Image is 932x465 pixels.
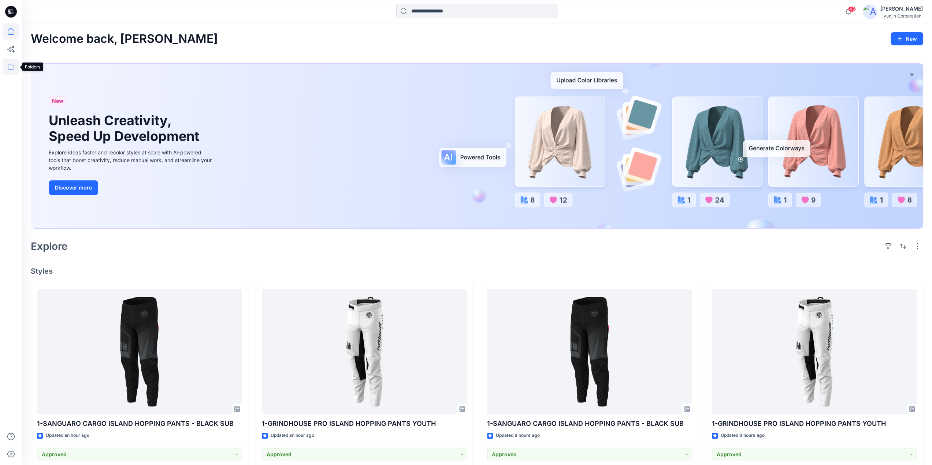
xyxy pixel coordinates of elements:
p: Updated 8 hours ago [721,432,765,439]
div: Hyunjin Corporation [880,13,923,19]
a: Discover more [49,180,213,195]
h2: Welcome back, [PERSON_NAME] [31,32,218,46]
img: avatar [863,4,877,19]
h1: Unleash Creativity, Speed Up Development [49,113,203,144]
span: New [52,97,63,105]
a: 1-GRINDHOUSE PRO ISLAND HOPPING PANTS YOUTH [262,289,467,415]
p: Updated an hour ago [46,432,89,439]
p: Updated an hour ago [271,432,314,439]
p: 1-GRINDHOUSE PRO ISLAND HOPPING PANTS YOUTH [712,419,917,429]
p: Updated 8 hours ago [496,432,540,439]
p: 1-SANGUARO CARGO ISLAND HOPPING PANTS - BLACK SUB [487,419,692,429]
h2: Explore [31,240,68,252]
a: 1-SANGUARO CARGO ISLAND HOPPING PANTS - BLACK SUB [37,289,242,415]
div: Explore ideas faster and recolor styles at scale with AI-powered tools that boost creativity, red... [49,149,213,172]
div: [PERSON_NAME] [880,4,923,13]
button: Discover more [49,180,98,195]
a: 1-SANGUARO CARGO ISLAND HOPPING PANTS - BLACK SUB [487,289,692,415]
h4: Styles [31,267,923,275]
p: 1-GRINDHOUSE PRO ISLAND HOPPING PANTS YOUTH [262,419,467,429]
button: New [891,32,923,45]
a: 1-GRINDHOUSE PRO ISLAND HOPPING PANTS YOUTH [712,289,917,415]
p: 1-SANGUARO CARGO ISLAND HOPPING PANTS - BLACK SUB [37,419,242,429]
span: 43 [848,6,856,12]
